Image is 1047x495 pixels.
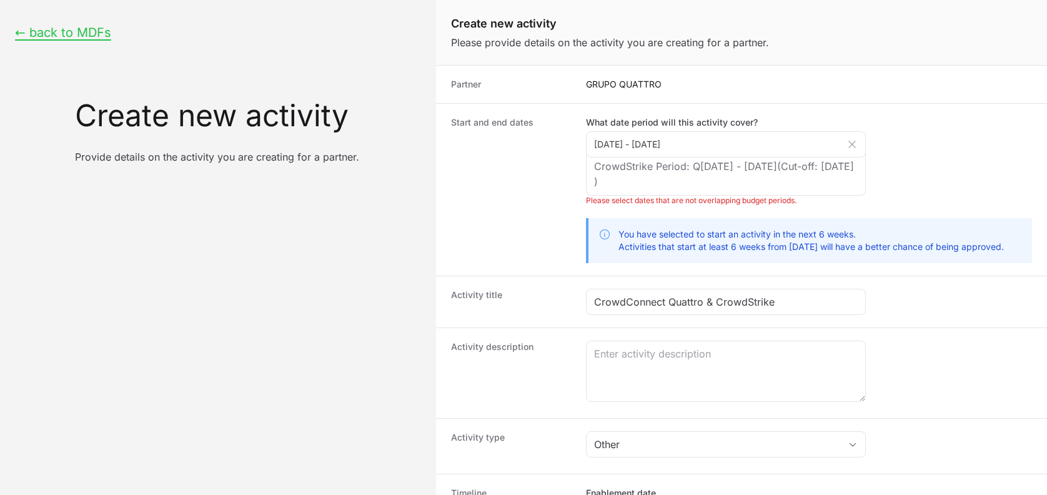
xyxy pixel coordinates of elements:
dt: Start and end dates [451,116,571,263]
dt: Partner [451,78,571,91]
h3: Create new activity [75,101,421,131]
li: Please select dates that are not overlapping budget periods. [586,196,866,206]
dt: Activity description [451,341,571,406]
p: GRUPO QUATTRO [586,78,1032,91]
dt: Activity type [451,431,571,461]
p: You have selected to start an activity in the next 6 weeks. Activities that start at least 6 week... [618,228,1004,253]
div: CrowdStrike Period: Q[DATE] - [DATE] [586,152,866,196]
p: Please provide details on the activity you are creating for a partner. [451,35,1032,50]
p: Provide details on the activity you are creating for a partner. [75,151,421,163]
dt: Activity title [451,289,571,315]
div: Other [594,437,840,452]
input: DD MMM YYYY - DD MMM YYYY [586,131,866,157]
label: What date period will this activity cover? [586,116,866,129]
button: Other [587,432,865,457]
input: Activity title [594,294,858,309]
h1: Create new activity [451,15,1032,32]
button: ← back to MDFs [15,25,111,41]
